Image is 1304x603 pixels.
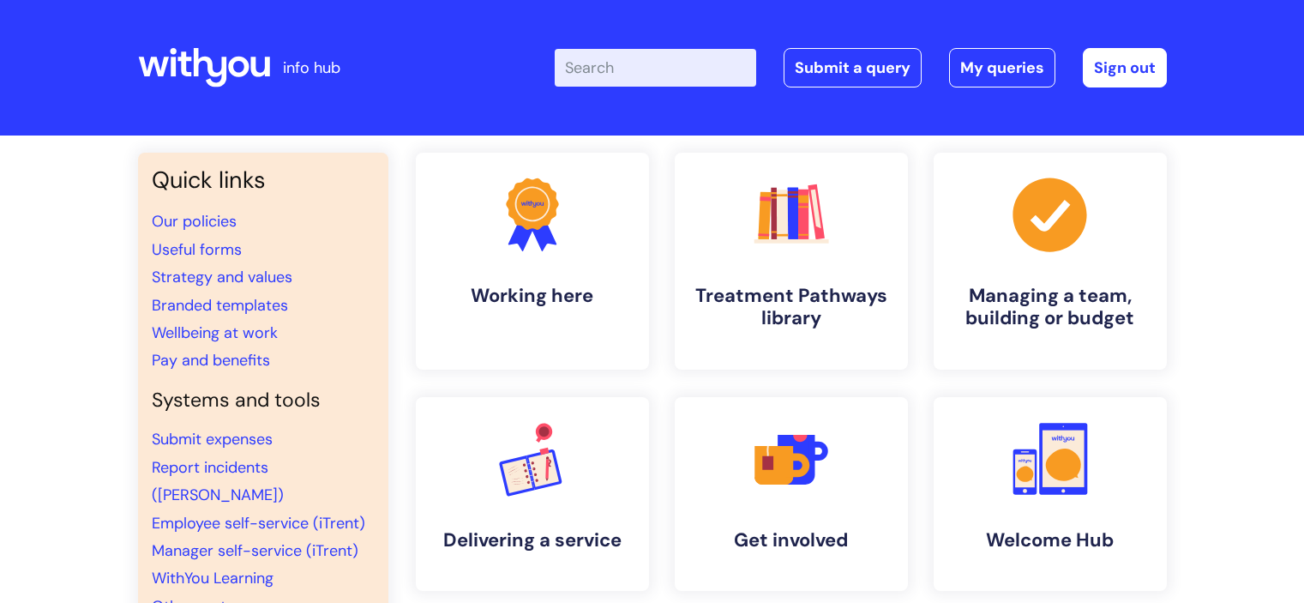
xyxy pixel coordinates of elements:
[152,211,237,232] a: Our policies
[934,397,1167,591] a: Welcome Hub
[430,285,635,307] h4: Working here
[934,153,1167,370] a: Managing a team, building or budget
[152,429,273,449] a: Submit expenses
[152,457,284,505] a: Report incidents ([PERSON_NAME])
[416,153,649,370] a: Working here
[152,350,270,371] a: Pay and benefits
[675,153,908,370] a: Treatment Pathways library
[152,323,278,343] a: Wellbeing at work
[416,397,649,591] a: Delivering a service
[688,285,894,330] h4: Treatment Pathways library
[688,529,894,552] h4: Get involved
[152,239,242,260] a: Useful forms
[152,540,358,561] a: Manager self-service (iTrent)
[152,166,375,194] h3: Quick links
[152,389,375,413] h4: Systems and tools
[283,54,340,81] p: info hub
[152,513,365,534] a: Employee self-service (iTrent)
[947,285,1153,330] h4: Managing a team, building or budget
[152,568,273,588] a: WithYou Learning
[947,529,1153,552] h4: Welcome Hub
[152,267,292,287] a: Strategy and values
[555,49,756,87] input: Search
[675,397,908,591] a: Get involved
[949,48,1055,87] a: My queries
[152,295,288,316] a: Branded templates
[1083,48,1167,87] a: Sign out
[555,48,1167,87] div: | -
[430,529,635,552] h4: Delivering a service
[784,48,922,87] a: Submit a query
